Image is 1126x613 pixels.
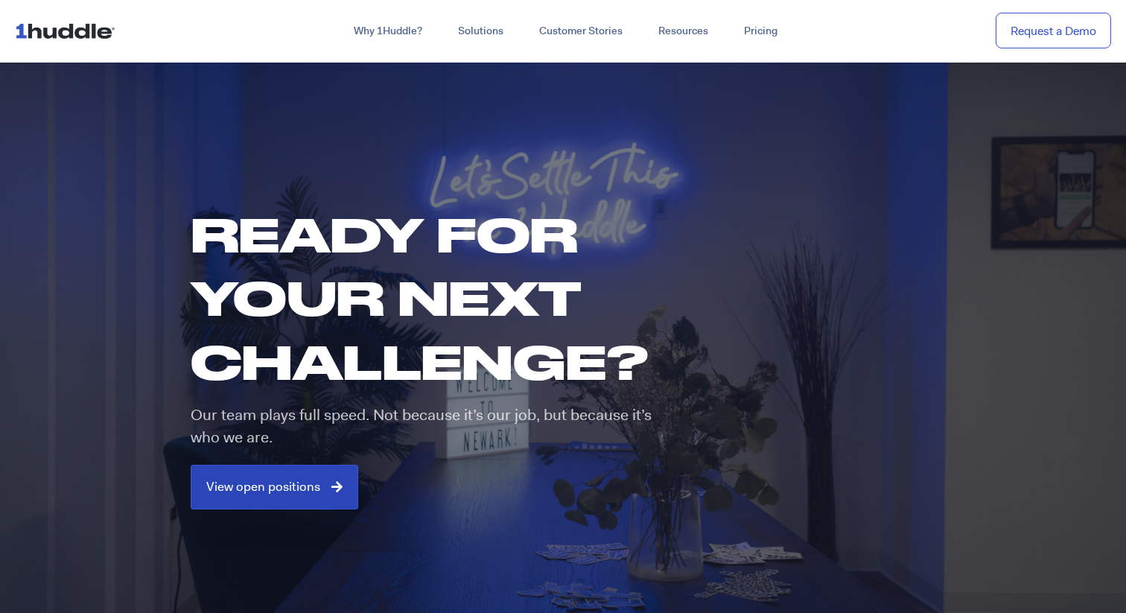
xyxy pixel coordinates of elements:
a: Solutions [440,18,521,45]
img: ... [15,16,121,45]
h1: Ready for your next challenge? [191,203,679,393]
a: Pricing [726,18,795,45]
a: View open positions [191,465,358,509]
p: Our team plays full speed. Not because it’s our job, but because it’s who we are. [191,404,668,448]
a: Why 1Huddle? [336,18,440,45]
a: Request a Demo [996,13,1111,49]
a: Customer Stories [521,18,640,45]
a: Resources [640,18,726,45]
span: View open positions [206,480,320,494]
